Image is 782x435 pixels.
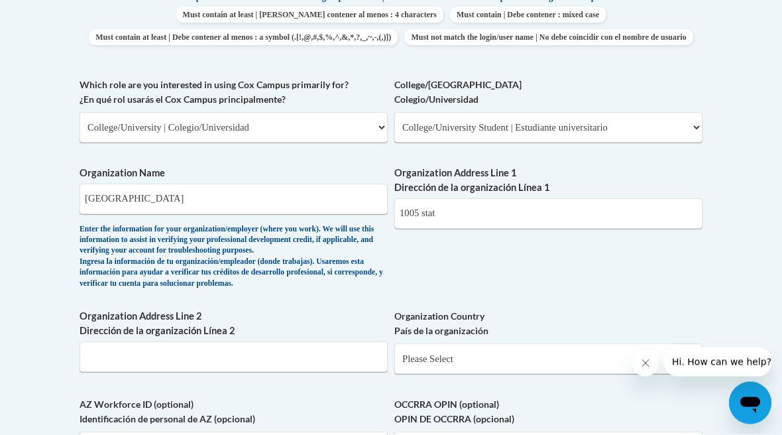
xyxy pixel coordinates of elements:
span: Must contain | Debe contener : mixed case [450,7,606,23]
label: AZ Workforce ID (optional) Identificación de personal de AZ (opcional) [80,398,388,427]
input: Metadata input [80,342,388,373]
label: Which role are you interested in using Cox Campus primarily for? ¿En qué rol usarás el Cox Campus... [80,78,388,107]
span: Must not match the login/user name | No debe coincidir con el nombre de usuario [404,30,693,46]
iframe: Close message [632,350,659,377]
label: Organization Address Line 2 Dirección de la organización Línea 2 [80,310,388,339]
iframe: Button to launch messaging window [729,382,771,424]
input: Metadata input [80,184,388,215]
span: Must contain at least | Debe contener al menos : a symbol (.[!,@,#,$,%,^,&,*,?,_,~,-,(,)]) [89,30,398,46]
span: Must contain at least | [PERSON_NAME] contener al menos : 4 characters [176,7,443,23]
label: OCCRRA OPIN (optional) OPIN DE OCCRRA (opcional) [394,398,702,427]
label: Organization Name [80,166,388,181]
label: Organization Address Line 1 Dirección de la organización Línea 1 [394,166,702,196]
input: Metadata input [394,199,702,229]
label: College/[GEOGRAPHIC_DATA] Colegio/Universidad [394,78,702,107]
div: Enter the information for your organization/employer (where you work). We will use this informati... [80,225,388,290]
iframe: Message from company [664,347,771,377]
label: Organization Country País de la organización [394,310,702,339]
